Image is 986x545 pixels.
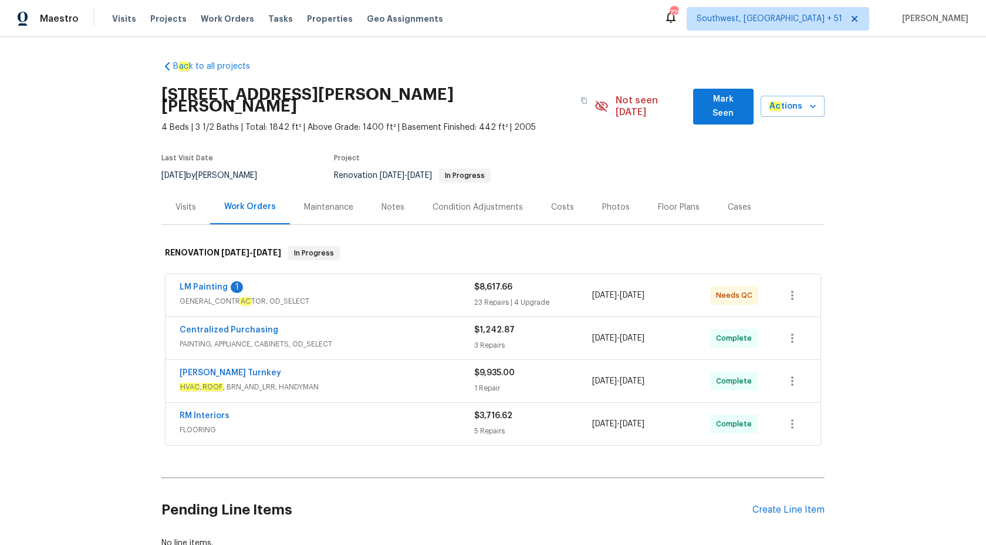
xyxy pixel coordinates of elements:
span: - [380,171,432,180]
span: Mark Seen [703,92,744,121]
span: , , BRN_AND_LRR, HANDYMAN [180,381,474,393]
em: ROOF [202,383,223,391]
span: Renovation [334,171,491,180]
span: Not seen [DATE] [616,95,686,118]
span: Projects [150,13,187,25]
span: FLOORING [180,424,474,436]
span: In Progress [440,172,489,179]
span: [DATE] [592,377,617,385]
div: 5 Repairs [474,425,592,437]
a: Back to all projects [161,60,274,72]
span: $3,716.62 [474,412,512,420]
em: AC [240,297,251,305]
span: Project [334,154,360,162]
a: [PERSON_NAME] Turnkey [180,369,281,377]
div: Visits [175,201,196,213]
span: - [592,418,644,430]
div: RENOVATION [DATE]-[DATE]In Progress [161,234,825,272]
span: [DATE] [407,171,432,180]
span: [DATE] [620,420,644,428]
a: RM Interiors [180,412,229,420]
span: B k to all projects [173,60,250,72]
span: Visits [112,13,136,25]
span: 4 Beds | 3 1/2 Baths | Total: 1842 ft² | Above Grade: 1400 ft² | Basement Finished: 442 ft² | 2005 [161,122,595,133]
span: $9,935.00 [474,369,515,377]
div: by [PERSON_NAME] [161,169,271,183]
span: tions [769,99,802,114]
span: [PERSON_NAME] [897,13,968,25]
span: - [592,375,644,387]
span: GENERAL_CONTR TOR, OD_SELECT [180,295,474,307]
div: 1 Repair [474,382,592,394]
span: [DATE] [161,171,186,180]
div: 23 Repairs | 4 Upgrade [474,297,592,308]
span: PAINTING, APPLIANCE, CABINETS, OD_SELECT [180,338,474,350]
span: - [592,290,644,301]
span: $1,242.87 [474,326,515,334]
div: Photos [602,201,630,213]
div: Create Line Item [752,504,825,516]
span: Tasks [268,15,293,23]
div: 725 [670,7,678,19]
div: Maintenance [304,201,353,213]
span: [DATE] [620,291,644,300]
span: [DATE] [620,377,644,385]
span: Complete [716,418,757,430]
button: Actions [761,96,825,117]
a: Centralized Purchasing [180,326,278,334]
span: [DATE] [592,420,617,428]
div: Work Orders [224,201,276,213]
span: In Progress [289,247,339,259]
div: Cases [728,201,751,213]
h2: Pending Line Items [161,483,752,537]
span: Properties [307,13,353,25]
h6: RENOVATION [165,246,281,260]
span: Complete [716,332,757,344]
div: Costs [551,201,574,213]
span: - [221,248,281,257]
span: [DATE] [592,334,617,342]
em: HVAC [180,383,200,391]
div: Notes [381,201,404,213]
span: [DATE] [221,248,249,257]
h2: [STREET_ADDRESS][PERSON_NAME][PERSON_NAME] [161,89,573,112]
span: $8,617.66 [474,283,512,291]
em: Ac [769,102,781,111]
div: Condition Adjustments [433,201,523,213]
div: Floor Plans [658,201,700,213]
span: Maestro [40,13,79,25]
span: Southwest, [GEOGRAPHIC_DATA] + 51 [697,13,842,25]
span: Work Orders [201,13,254,25]
em: ac [178,62,189,71]
span: [DATE] [620,334,644,342]
span: Last Visit Date [161,154,213,162]
div: 1 [231,281,243,293]
span: Complete [716,375,757,387]
span: [DATE] [380,171,404,180]
span: Geo Assignments [367,13,443,25]
a: LM Painting [180,283,228,291]
span: - [592,332,644,344]
button: Mark Seen [693,89,754,125]
div: 3 Repairs [474,339,592,351]
span: Needs QC [716,290,757,301]
span: [DATE] [253,248,281,257]
span: [DATE] [592,291,617,300]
